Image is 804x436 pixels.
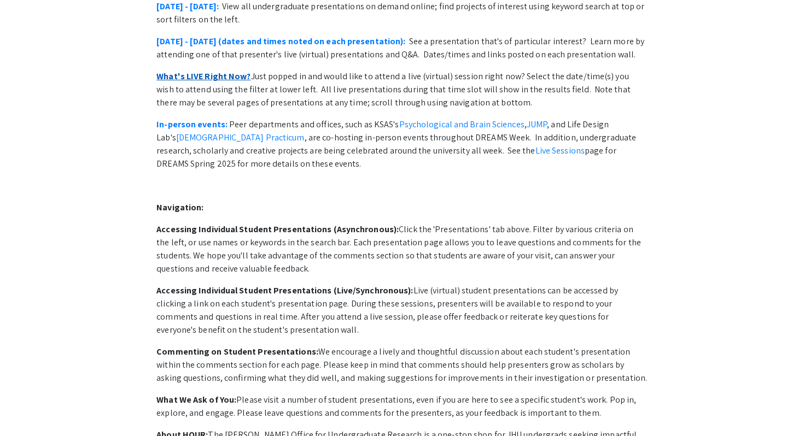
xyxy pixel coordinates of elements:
p: See a presentation that's of particular interest? Learn more by attending one of that presenter's... [156,35,647,61]
a: In-person events: [156,119,228,130]
p: Peer departments and offices, such as KSAS's , , and Life Design Lab's , are co-hosting in-person... [156,118,647,170]
p: Click the 'Presentations' tab above. Filter by various criteria on the left, or use names or keyw... [156,223,647,275]
p: Please visit a number of student presentations, even if you are here to see a specific student's ... [156,393,647,420]
a: [DATE] - [DATE]: [156,1,219,12]
a: [DEMOGRAPHIC_DATA] Practicum [176,132,305,143]
a: [DATE] - [DATE] (dates and times noted on each presentation): [156,36,405,47]
a: Psychological and Brain Sciences [399,119,525,130]
p: Live (virtual) student presentations can be accessed by clicking a link on each student's present... [156,284,647,337]
p: We encourage a lively and thoughtful discussion about each student's presentation within the comm... [156,345,647,385]
a: JUMP [527,119,547,130]
strong: What We Ask of You: [156,394,236,405]
p: Just popped in and would like to attend a live (virtual) session right now? Select the date/time(... [156,70,647,109]
strong: Commenting on Student Presentations: [156,346,318,357]
strong: Accessing Individual Student Presentations (Live/Synchronous): [156,285,413,296]
strong: Navigation: [156,202,203,213]
strong: Accessing Individual Student Presentations (Asynchronous): [156,223,399,235]
a: Live Sessions [535,145,585,156]
iframe: Chat [8,387,46,428]
a: What's LIVE Right Now? [156,70,250,82]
